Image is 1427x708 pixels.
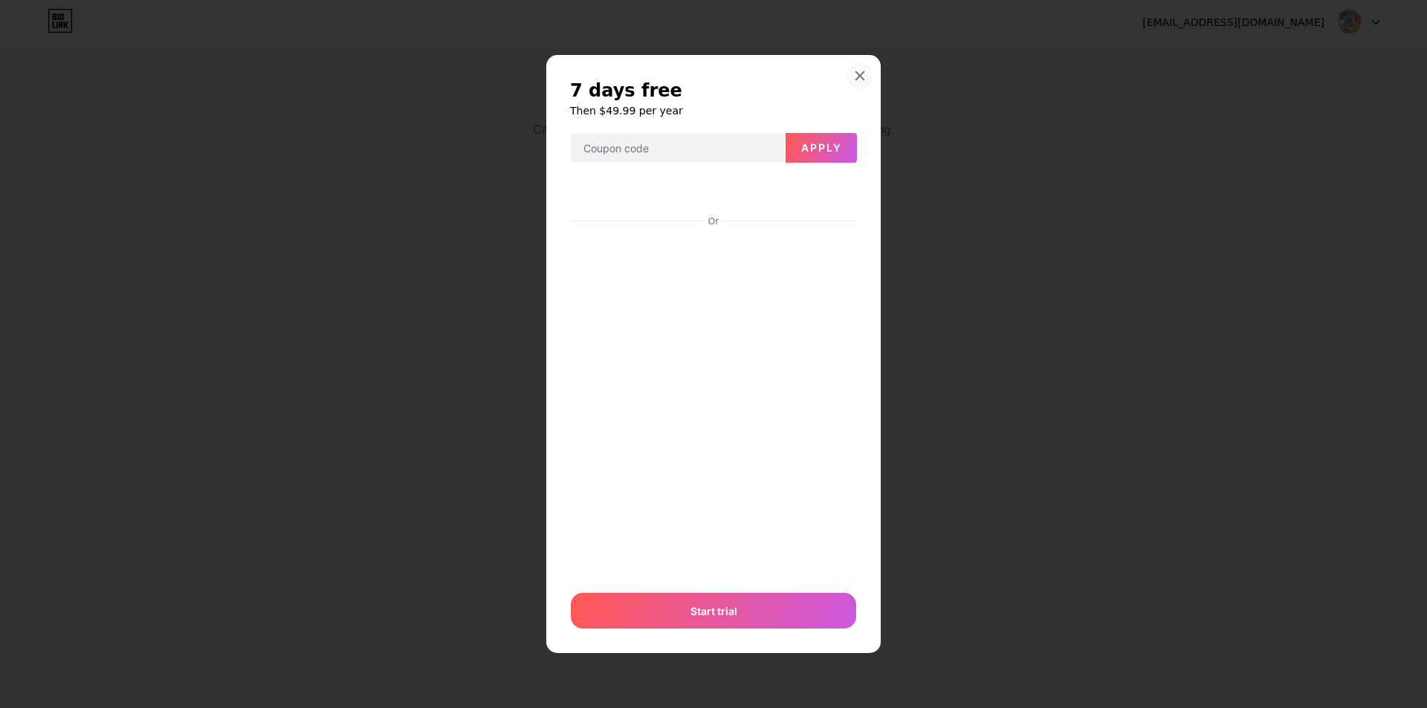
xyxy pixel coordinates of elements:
iframe: Bingkai tombol pembayaran aman [571,175,856,211]
h6: Then $49.99 per year [570,103,857,118]
input: Coupon code [571,134,785,163]
span: Apply [801,141,842,154]
iframe: Hasil pencarian bank [568,394,860,397]
span: Start trial [690,603,737,619]
span: 7 days free [570,79,682,103]
iframe: Bingkai input pembayaran aman [568,229,859,579]
button: Apply [786,133,857,163]
div: Or [705,215,722,227]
